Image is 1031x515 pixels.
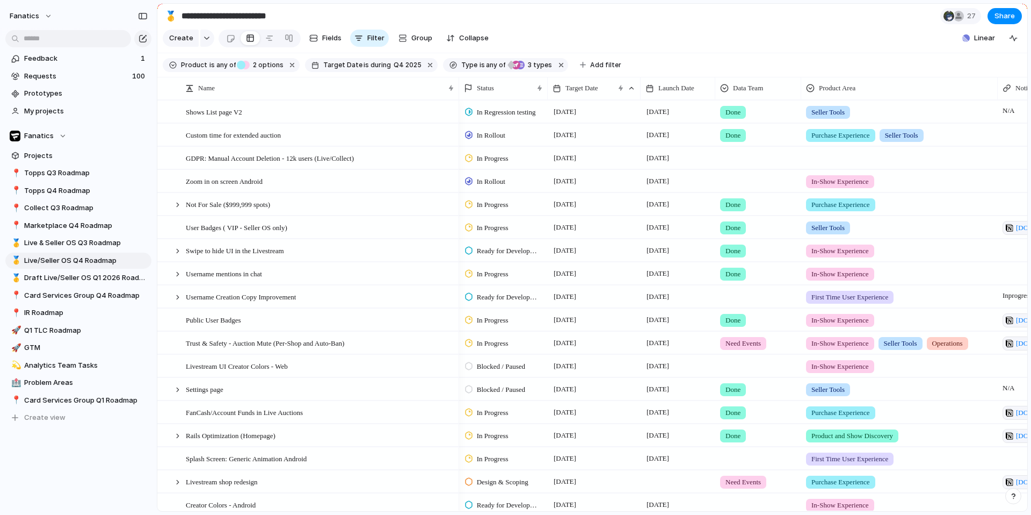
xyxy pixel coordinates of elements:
span: Add filter [590,60,621,70]
span: Card Services Group Q1 Roadmap [24,395,148,406]
div: 📍Card Services Group Q1 Roadmap [5,392,151,409]
span: Type [461,60,477,70]
span: Filter [367,33,384,44]
button: 📍 [10,220,20,231]
span: 2 [250,61,258,69]
span: Data Team [733,83,763,94]
span: [DATE] [551,244,579,257]
span: Zoom in on screen Android [186,175,263,187]
span: Requests [24,71,129,82]
span: In-Show Experience [811,246,869,256]
div: 💫 [11,359,19,371]
span: [DATE] [644,498,672,511]
a: 🚀GTM [5,340,151,356]
span: Done [725,223,740,233]
span: [DATE] [551,267,579,280]
button: 🥇 [10,238,20,248]
span: [DATE] [644,128,672,141]
span: Done [725,107,740,118]
div: 🏥Problem Areas [5,375,151,391]
span: [DATE] [644,267,672,280]
span: Share [994,11,1015,22]
span: Live/Seller OS Q4 Roadmap [24,255,148,266]
span: [DATE] [644,221,672,234]
span: Fanatics [24,131,54,141]
span: Seller Tools [811,384,845,395]
button: 📍 [10,395,20,406]
span: Feedback [24,53,137,64]
span: Rails Optimization (Homepage) [186,429,275,441]
button: 📍 [10,185,20,196]
button: 🏥 [10,377,20,388]
span: Q4 2025 [394,60,422,70]
span: [DATE] [644,337,672,349]
span: Blocked / Paused [477,361,525,372]
span: Draft Live/Seller OS Q1 2026 Roadmap [24,273,148,283]
button: isany of [477,59,508,71]
span: Settings page [186,383,223,395]
span: is [480,60,485,70]
span: Done [725,130,740,141]
span: Purchase Experience [811,407,870,418]
span: any of [485,60,506,70]
span: Marketplace Q4 Roadmap [24,220,148,231]
div: 📍 [11,219,19,232]
span: Product [181,60,207,70]
button: Fanatics [5,128,151,144]
span: Q1 TLC Roadmap [24,325,148,336]
button: 📍 [10,307,20,318]
div: 🚀 [11,342,19,354]
button: 📍 [10,290,20,301]
span: Done [725,407,740,418]
span: Custom time for extended auction [186,128,281,141]
div: 🥇 [165,9,177,23]
div: 🚀 [11,324,19,337]
span: Username Creation Copy Improvement [186,290,296,303]
span: Trust & Safety - Auction Mute (Per-Shop and Auto-Ban) [186,337,344,349]
span: [DATE] [551,475,579,488]
a: 💫Analytics Team Tasks [5,357,151,374]
span: In Progress [477,407,509,418]
span: Collect Q3 Roadmap [24,203,148,213]
button: 🥇 [162,8,179,25]
span: [DATE] [551,360,579,373]
a: Requests100 [5,68,151,84]
button: 2 options [237,59,286,71]
div: 🏥 [11,377,19,389]
span: Seller Tools [811,107,845,118]
span: Username mentions in chat [186,267,262,280]
span: Not For Sale ($999,999 spots) [186,198,270,210]
span: [DATE] [644,105,672,118]
button: 💫 [10,360,20,371]
button: Fields [305,30,346,47]
span: Card Services Group Q4 Roadmap [24,290,148,301]
span: Done [725,199,740,210]
span: [DATE] [551,337,579,349]
span: First Time User Experience [811,454,888,464]
span: [DATE] [551,128,579,141]
a: 📍Collect Q3 Roadmap [5,200,151,216]
span: In-Show Experience [811,361,869,372]
a: 📍IR Roadmap [5,305,151,321]
span: Product Area [819,83,855,94]
div: 📍 [11,289,19,302]
span: Linear [974,33,995,44]
div: 🥇 [11,237,19,249]
span: Prototypes [24,88,148,99]
span: is [209,60,215,70]
span: [DATE] [551,152,579,164]
button: Create view [5,410,151,426]
span: [DATE] [644,383,672,396]
span: is [364,60,369,70]
span: Target Date [323,60,362,70]
button: 🚀 [10,342,20,353]
a: 🥇Live & Seller OS Q3 Roadmap [5,235,151,251]
button: 📍 [10,203,20,213]
a: 📍Marketplace Q4 Roadmap [5,218,151,234]
span: Group [411,33,432,44]
button: 📍 [10,168,20,178]
span: Livestream UI Creator Colors - Web [186,360,288,372]
span: Product and Show Discovery [811,431,893,441]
